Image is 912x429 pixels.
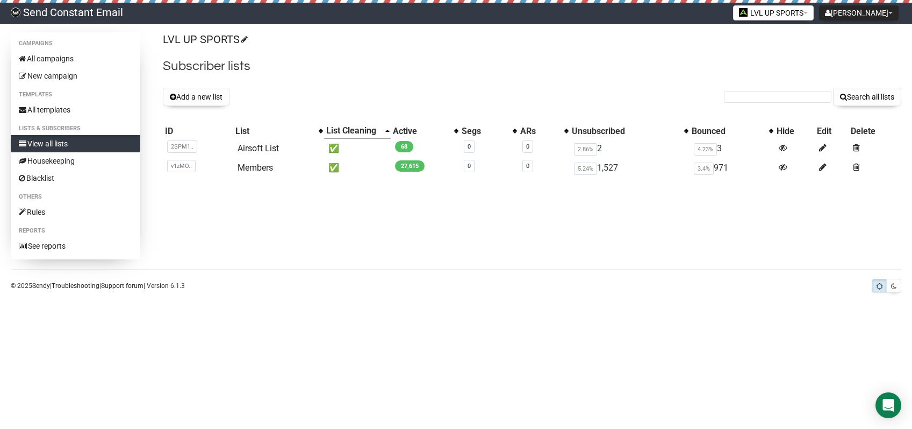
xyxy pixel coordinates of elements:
[11,152,140,170] a: Housekeeping
[526,143,529,150] a: 0
[694,143,717,156] span: 4.23%
[817,126,846,137] div: Edit
[815,123,849,139] th: Edit: No sort applied, sorting is disabled
[324,158,391,178] td: ✅
[11,191,140,203] li: Others
[690,158,774,178] td: 971
[570,158,690,178] td: 1,527
[462,126,507,137] div: Segs
[11,280,185,292] p: © 2025 | | | Version 6.1.3
[733,5,814,20] button: LVL UP SPORTS
[11,203,140,221] a: Rules
[570,139,690,159] td: 2
[324,123,391,139] th: List Cleaning: Ascending sort applied, activate to apply a descending sort
[518,123,570,139] th: ARs: No sort applied, activate to apply an ascending sort
[692,126,764,137] div: Bounced
[572,126,679,137] div: Unsubscribed
[574,143,597,156] span: 2.86%
[468,163,471,170] a: 0
[393,126,449,137] div: Active
[11,101,140,118] a: All templates
[395,141,413,152] span: 68
[165,126,231,137] div: ID
[52,282,99,290] a: Troubleshooting
[849,123,901,139] th: Delete: No sort applied, sorting is disabled
[690,123,774,139] th: Bounced: No sort applied, activate to apply an ascending sort
[32,282,50,290] a: Sendy
[819,5,899,20] button: [PERSON_NAME]
[235,126,313,137] div: List
[468,143,471,150] a: 0
[167,140,197,153] span: 2SPM1..
[324,139,391,159] td: ✅
[690,139,774,159] td: 3
[459,123,518,139] th: Segs: No sort applied, activate to apply an ascending sort
[167,160,196,172] span: v1zMO..
[395,160,425,172] span: 27,615
[163,33,246,46] a: LVL UP SPORTS
[101,282,143,290] a: Support forum
[238,143,279,153] a: Airsoft List
[391,123,460,139] th: Active: No sort applied, activate to apply an ascending sort
[11,135,140,152] a: View all lists
[233,123,324,139] th: List: No sort applied, activate to apply an ascending sort
[163,123,233,139] th: ID: No sort applied, sorting is disabled
[833,88,901,106] button: Search all lists
[163,57,901,76] h2: Subscriber lists
[739,8,748,17] img: favicons
[11,67,140,85] a: New campaign
[777,126,812,137] div: Hide
[11,122,140,135] li: Lists & subscribers
[11,50,140,67] a: All campaigns
[574,163,597,175] span: 5.24%
[238,163,273,173] a: Members
[694,163,714,175] span: 3.4%
[11,8,20,17] img: 5a92da3e977d5749e38a0ef9416a1eaa
[11,88,140,101] li: Templates
[570,123,690,139] th: Unsubscribed: No sort applied, activate to apply an ascending sort
[875,392,901,418] div: Open Intercom Messenger
[11,170,140,187] a: Blacklist
[11,37,140,50] li: Campaigns
[774,123,814,139] th: Hide: No sort applied, sorting is disabled
[11,224,140,237] li: Reports
[526,163,529,170] a: 0
[851,126,899,137] div: Delete
[163,88,229,106] button: Add a new list
[326,125,380,136] div: List Cleaning
[11,237,140,255] a: See reports
[520,126,559,137] div: ARs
